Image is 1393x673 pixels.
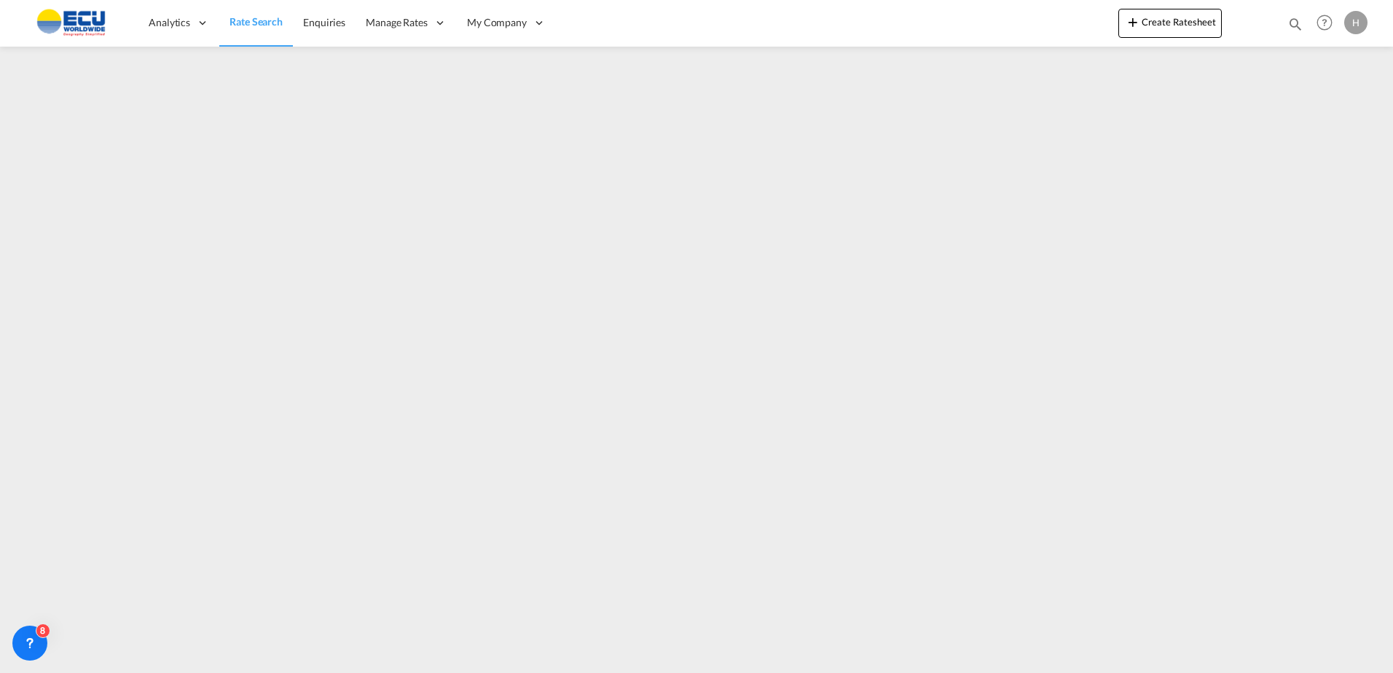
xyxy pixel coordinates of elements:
[467,15,527,30] span: My Company
[1312,10,1344,36] div: Help
[1287,16,1303,32] md-icon: icon-magnify
[1312,10,1337,35] span: Help
[1118,9,1222,38] button: icon-plus 400-fgCreate Ratesheet
[1344,11,1368,34] div: H
[366,15,428,30] span: Manage Rates
[1287,16,1303,38] div: icon-magnify
[229,15,283,28] span: Rate Search
[1124,13,1142,31] md-icon: icon-plus 400-fg
[22,7,120,39] img: 6cccb1402a9411edb762cf9624ab9cda.png
[149,15,190,30] span: Analytics
[303,16,345,28] span: Enquiries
